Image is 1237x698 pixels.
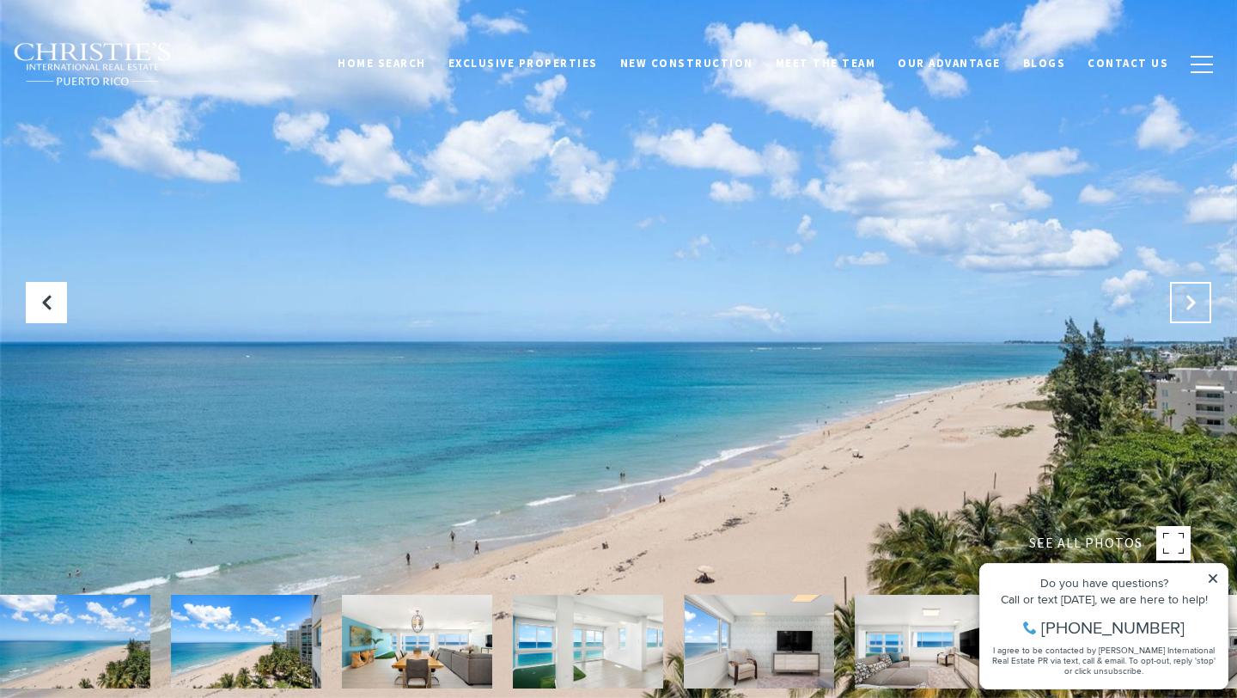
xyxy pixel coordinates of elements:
a: Our Advantage [887,47,1012,80]
div: Do you have questions? [18,39,248,51]
a: Meet the Team [765,47,887,80]
img: Christie's International Real Estate black text logo [13,42,173,87]
a: Home Search [326,47,437,80]
span: Our Advantage [898,56,1001,70]
img: 51 KINGS COURT STREET Unit: 10A [684,595,834,689]
span: I agree to be contacted by [PERSON_NAME] International Real Estate PR via text, call & email. To ... [21,106,245,138]
a: New Construction [609,47,765,80]
span: Blogs [1023,56,1066,70]
img: 51 KINGS COURT STREET Unit: 10A [171,595,321,689]
div: Call or text [DATE], we are here to help! [18,55,248,67]
img: 51 KINGS COURT STREET Unit: 10A [855,595,1005,689]
span: New Construction [620,56,753,70]
a: Exclusive Properties [437,47,609,80]
button: button [1179,40,1224,89]
button: Next Slide [1170,282,1211,323]
span: [PHONE_NUMBER] [70,81,214,98]
span: SEE ALL PHOTOS [1029,532,1143,554]
img: 51 KINGS COURT STREET Unit: 10A [342,595,492,689]
a: Blogs [1012,47,1077,80]
span: Contact Us [1088,56,1168,70]
img: 51 KINGS COURT STREET Unit: 10A [513,595,663,689]
span: Exclusive Properties [448,56,598,70]
button: Previous Slide [26,282,67,323]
